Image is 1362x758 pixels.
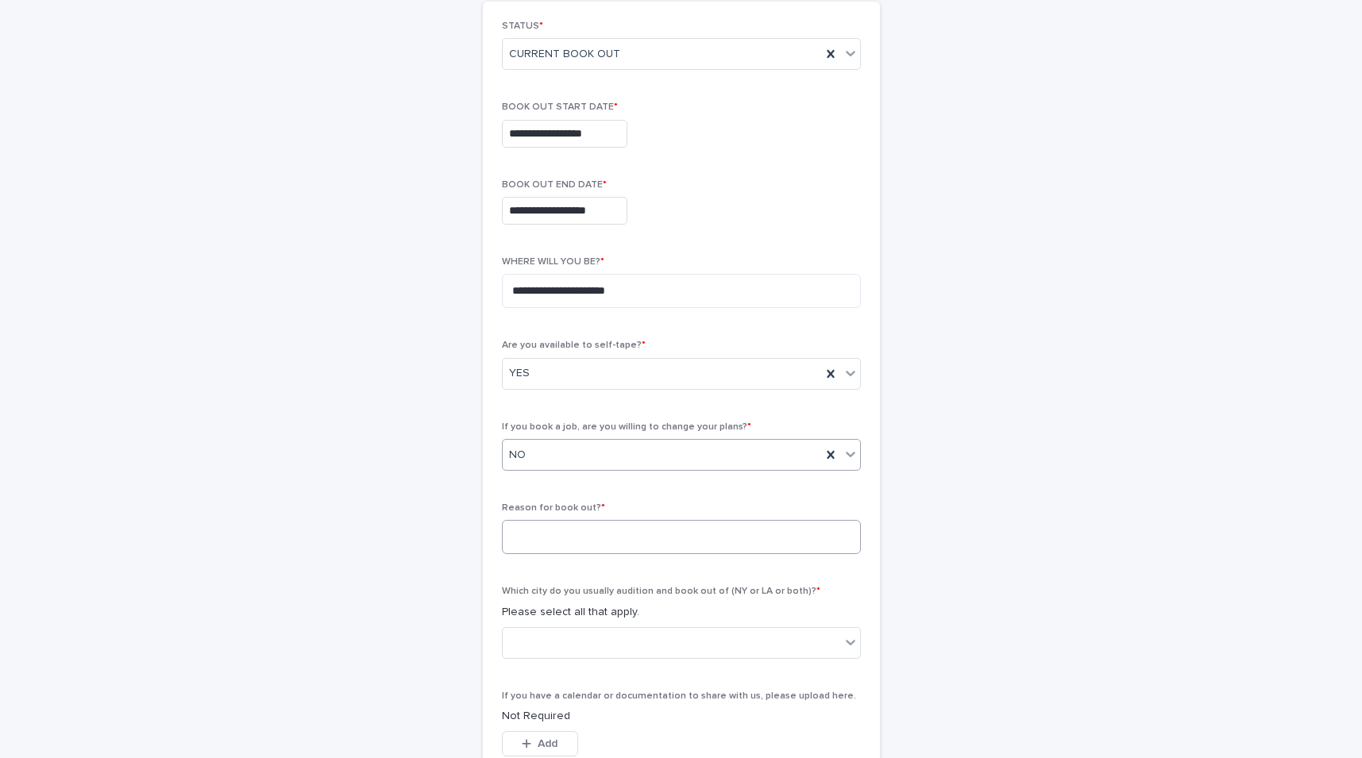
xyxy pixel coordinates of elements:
span: Add [538,738,558,749]
span: BOOK OUT END DATE [502,180,607,190]
span: NO [509,447,526,464]
span: YES [509,365,530,382]
button: Add [502,731,578,756]
p: Please select all that apply. [502,604,861,621]
span: STATUS [502,21,543,31]
span: WHERE WILL YOU BE? [502,257,604,267]
span: If you book a job, are you willing to change your plans? [502,422,751,432]
span: Which city do you usually audition and book out of (NY or LA or both)? [502,587,820,596]
span: BOOK OUT START DATE [502,102,618,112]
span: If you have a calendar or documentation to share with us, please upload here. [502,691,856,701]
p: Not Required [502,708,861,725]
span: CURRENT BOOK OUT [509,46,620,63]
span: Are you available to self-tape? [502,341,646,350]
span: Reason for book out? [502,503,605,513]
